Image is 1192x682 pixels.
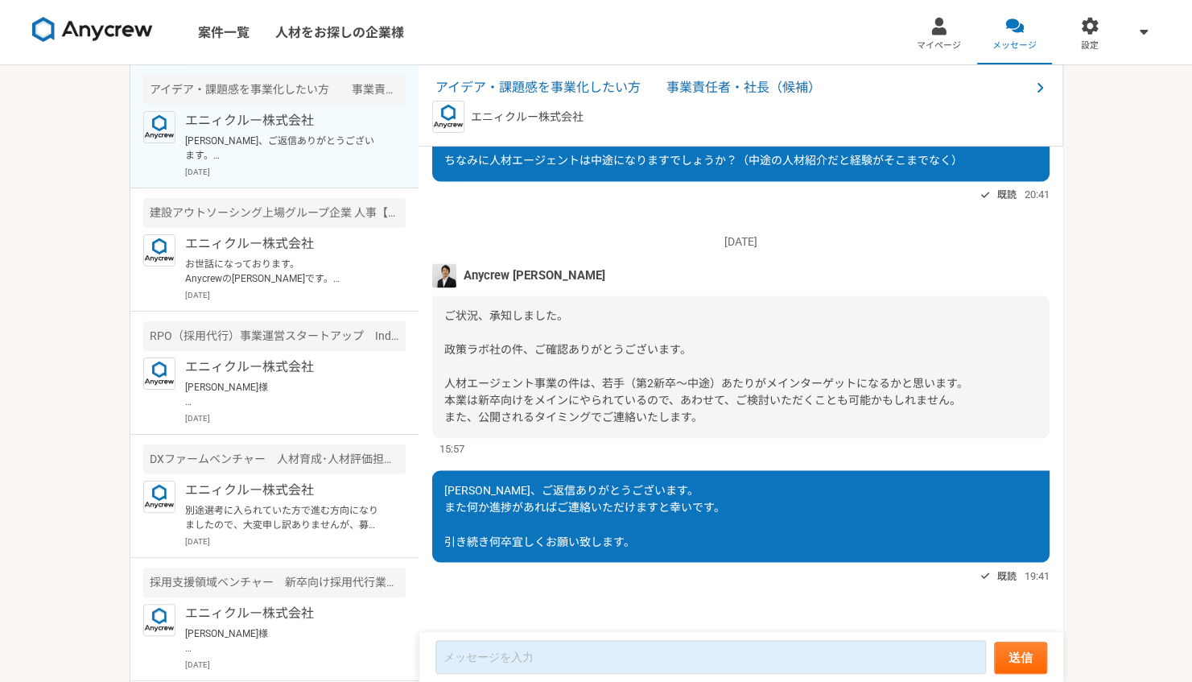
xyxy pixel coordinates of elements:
div: DXファームベンチャー 人材育成･人材評価担当（月1出社できる方歓迎） [143,444,406,474]
p: 別途選考に入られていた方で進む方向になりましたので、大変申し訳ありませんが、募集が終了することになりました。 ぜひまた別件等で、ご検討いただければと思いますので、宜しくお願いいたします。 [185,503,384,532]
span: Anycrew [PERSON_NAME] [464,267,605,284]
p: エニィクルー株式会社 [185,234,384,254]
span: 19:41 [1025,568,1050,583]
span: [PERSON_NAME]、ご返信ありがとうございます。 また何か進捗があればご連絡いただけますと幸いです。 引き続き何卒宜しくお願い致します。 [444,484,725,548]
p: [DATE] [185,412,406,424]
span: 15:57 [439,441,464,457]
span: 既読 [997,566,1017,585]
p: エニィクルー株式会社 [185,358,384,377]
p: [DATE] [185,166,406,178]
p: エニィクルー株式会社 [185,111,384,130]
span: 既読 [997,185,1017,205]
span: マイページ [917,39,961,52]
img: logo_text_blue_01.png [143,234,175,267]
div: 建設アウトソーシング上場グループ企業 人事【新卒採用担当】 [143,198,406,228]
p: [DATE] [185,289,406,301]
p: お世話になっております。 Anycrewの[PERSON_NAME]です。 ご経歴を拝見させていただき、お声がけさせていただきました。 こちらの案件の応募はいかがでしょうか？ 必須スキル面をご確... [185,257,384,286]
span: 20:41 [1025,187,1050,202]
img: logo_text_blue_01.png [143,358,175,390]
div: 採用支援領域ベンチャー 新卒向け採用代行業務（出社あり） [143,568,406,597]
img: logo_text_blue_01.png [143,481,175,513]
div: RPO（採用代行）事業運営スタートアップ Indeed運用 [143,321,406,351]
p: [DATE] [185,535,406,548]
p: エニィクルー株式会社 [471,109,584,126]
img: MHYT8150_2.jpg [432,263,456,287]
span: 設定 [1081,39,1099,52]
button: 送信 [994,642,1047,674]
p: エニィクルー株式会社 [185,481,384,500]
img: logo_text_blue_01.png [143,111,175,143]
p: [PERSON_NAME]様 Anycrewの[PERSON_NAME]です。 サービスのご利用、ありがとうございます。 こちらの案件について、もしIndeedでの運用経験がございましたら、ぜひ... [185,380,384,409]
span: ご状況、承知しました。 政策ラボ社の件、ご確認ありがとうございます。 人材エージェント事業の件は、若手（第2新卒〜中途）あたりがメインターゲットになるかと思います。 本業は新卒向けをメインにやら... [444,309,968,424]
img: logo_text_blue_01.png [432,101,464,133]
img: 8DqYSo04kwAAAAASUVORK5CYII= [32,17,153,43]
p: [DATE] [185,659,406,671]
div: アイデア・課題感を事業化したい方 事業責任者・社長（候補） [143,75,406,105]
p: [PERSON_NAME]様 こちら案件のご紹介誠にありがとうございます。私のやりたい方向性とやや異なるため、今回は一旦ご遠慮させていただきますが、引き続き何か案件がございましたらご紹介いただけ... [185,626,384,655]
span: メッセージ [992,39,1037,52]
p: [PERSON_NAME]、ご返信ありがとうございます。 また何か進捗があればご連絡いただけますと幸いです。 引き続き何卒宜しくお願い致します。 [185,134,384,163]
span: アイデア・課題感を事業化したい方 事業責任者・社長（候補） [435,78,1030,97]
span: 案件のご共有もありがとうございます。 政策ラボ社さんは、興味はありますが、やや得意領域とズレる感覚です。 ちなみに人材エージェントは中途になりますでしょうか？（中途の人材紹介だと経験がそこまでなく） [444,86,963,167]
p: エニィクルー株式会社 [185,604,384,623]
img: logo_text_blue_01.png [143,604,175,636]
p: [DATE] [432,234,1050,250]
